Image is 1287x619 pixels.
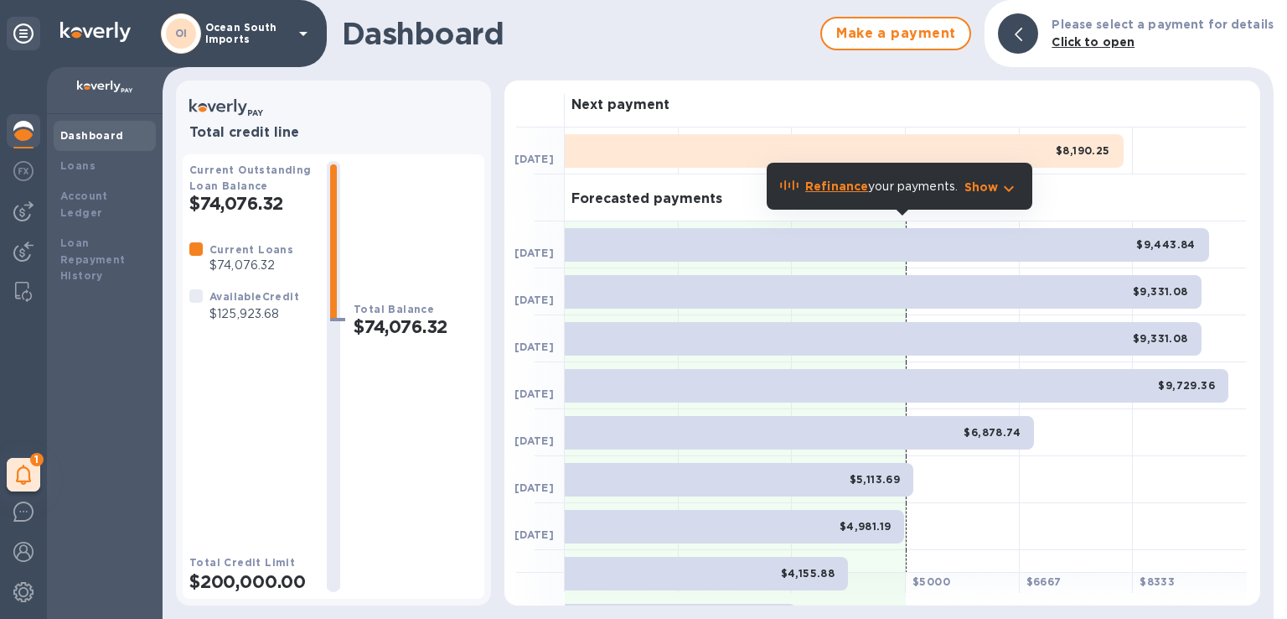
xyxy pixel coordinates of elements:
[964,426,1021,439] b: $6,878.74
[342,16,812,51] h1: Dashboard
[189,571,313,592] h2: $200,000.00
[354,303,434,315] b: Total Balance
[189,556,295,569] b: Total Credit Limit
[1052,18,1274,31] b: Please select a payment for details
[514,528,554,541] b: [DATE]
[1158,379,1215,392] b: $9,729.36
[805,178,958,195] p: your payments.
[60,129,124,142] b: Dashboard
[1136,238,1196,251] b: $9,443.84
[840,520,892,533] b: $4,981.19
[964,179,999,195] p: Show
[514,388,554,400] b: [DATE]
[60,237,126,283] b: Loan Repayment History
[1052,35,1135,49] b: Click to open
[1133,285,1188,298] b: $9,331.08
[1026,575,1062,588] b: $ 6667
[209,243,293,256] b: Current Loans
[60,190,108,219] b: Account Ledger
[7,17,40,50] div: Unpin categories
[189,125,478,141] h3: Total credit line
[189,193,313,214] h2: $74,076.32
[1140,575,1175,588] b: $ 8333
[820,17,971,50] button: Make a payment
[1056,144,1110,157] b: $8,190.25
[514,247,554,259] b: [DATE]
[964,179,1019,195] button: Show
[1133,332,1188,345] b: $9,331.08
[514,153,554,165] b: [DATE]
[912,575,950,588] b: $ 5000
[189,164,312,192] b: Current Outstanding Loan Balance
[571,191,722,207] h3: Forecasted payments
[805,179,868,193] b: Refinance
[209,257,293,274] p: $74,076.32
[354,316,478,337] h2: $74,076.32
[209,290,299,303] b: Available Credit
[209,305,299,323] p: $125,923.68
[781,567,835,580] b: $4,155.88
[205,22,289,45] p: Ocean South Imports
[835,23,956,44] span: Make a payment
[571,97,669,113] h3: Next payment
[850,473,901,486] b: $5,113.69
[13,161,34,181] img: Foreign exchange
[514,481,554,494] b: [DATE]
[514,294,554,306] b: [DATE]
[60,159,96,172] b: Loans
[514,434,554,447] b: [DATE]
[60,22,131,42] img: Logo
[514,341,554,353] b: [DATE]
[30,453,44,466] span: 1
[175,27,188,39] b: OI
